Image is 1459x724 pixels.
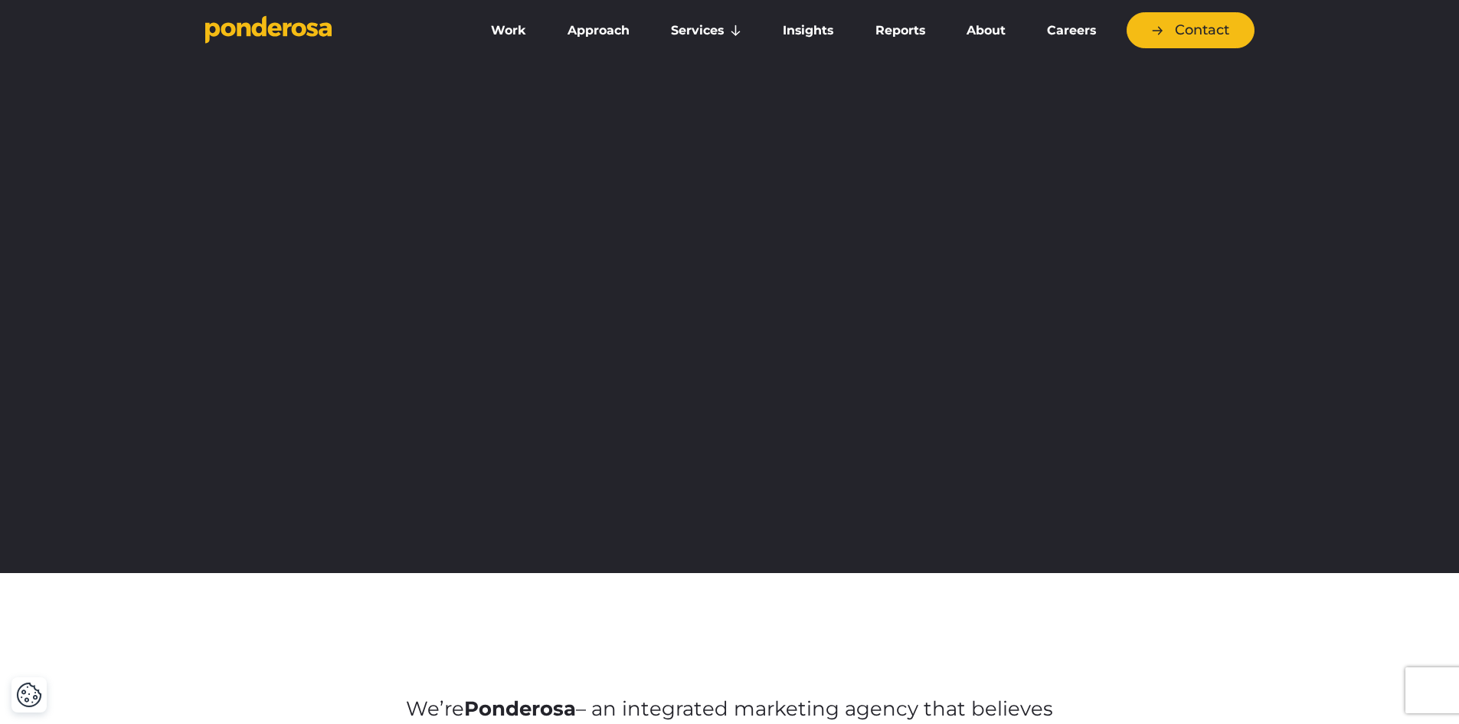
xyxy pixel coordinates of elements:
[550,15,647,47] a: Approach
[205,15,450,46] a: Go to homepage
[16,682,42,708] button: Cookie Settings
[473,15,544,47] a: Work
[765,15,851,47] a: Insights
[16,682,42,708] img: Revisit consent button
[1029,15,1114,47] a: Careers
[1127,12,1255,48] a: Contact
[653,15,759,47] a: Services
[464,696,576,721] strong: Ponderosa
[858,15,943,47] a: Reports
[949,15,1023,47] a: About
